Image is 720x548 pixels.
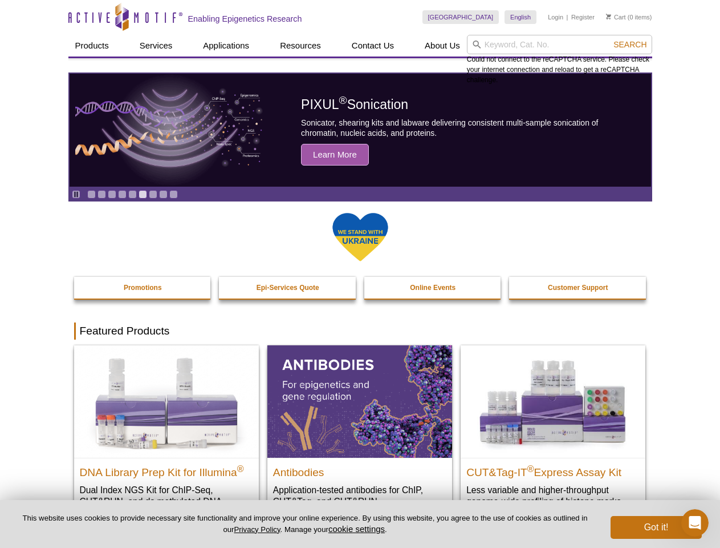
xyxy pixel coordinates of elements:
button: Got it! [611,516,702,539]
iframe: Intercom live chat [681,509,709,537]
p: Less variable and higher-throughput genome-wide profiling of histone marks​. [466,484,640,507]
a: Go to slide 7 [149,190,157,199]
img: All Antibodies [267,345,452,457]
h2: Featured Products [74,323,646,340]
li: (0 items) [606,10,652,24]
img: CUT&Tag-IT® Express Assay Kit [461,345,645,457]
a: Resources [273,35,328,57]
a: About Us [418,35,467,57]
a: Services [133,35,180,57]
div: Could not connect to the reCAPTCHA service. Please check your internet connection and reload to g... [467,35,652,85]
a: Applications [196,35,256,57]
h2: Enabling Epigenetics Research [188,14,302,24]
p: Dual Index NGS Kit for ChIP-Seq, CUT&RUN, and ds methylated DNA assays. [80,484,253,519]
a: Go to slide 9 [169,190,178,199]
a: Privacy Policy [234,525,280,534]
a: Login [548,13,563,21]
a: PIXUL sonication PIXUL®Sonication Sonicator, shearing kits and labware delivering consistent mult... [70,74,651,187]
sup: ® [237,464,244,473]
img: Your Cart [606,14,611,19]
a: CUT&Tag-IT® Express Assay Kit CUT&Tag-IT®Express Assay Kit Less variable and higher-throughput ge... [461,345,645,518]
a: Register [571,13,595,21]
span: PIXUL Sonication [301,97,408,112]
p: Sonicator, shearing kits and labware delivering consistent multi-sample sonication of chromatin, ... [301,118,625,138]
input: Keyword, Cat. No. [467,35,652,54]
h2: Antibodies [273,461,446,478]
article: PIXUL Sonication [70,74,651,187]
a: Products [68,35,116,57]
a: Go to slide 4 [118,190,127,199]
strong: Customer Support [548,284,608,292]
strong: Epi-Services Quote [257,284,319,292]
a: All Antibodies Antibodies Application-tested antibodies for ChIP, CUT&Tag, and CUT&RUN. [267,345,452,518]
a: [GEOGRAPHIC_DATA] [422,10,499,24]
a: Go to slide 5 [128,190,137,199]
p: This website uses cookies to provide necessary site functionality and improve your online experie... [18,513,592,535]
a: Contact Us [345,35,401,57]
button: Search [610,39,650,50]
a: Promotions [74,277,212,299]
a: Go to slide 2 [97,190,106,199]
h2: DNA Library Prep Kit for Illumina [80,461,253,478]
li: | [567,10,568,24]
strong: Promotions [124,284,162,292]
a: Cart [606,13,626,21]
span: Learn More [301,144,369,166]
a: Go to slide 6 [139,190,147,199]
a: Go to slide 3 [108,190,116,199]
a: Go to slide 8 [159,190,168,199]
a: Epi-Services Quote [219,277,357,299]
sup: ® [339,95,347,107]
a: Toggle autoplay [72,190,80,199]
sup: ® [527,464,534,473]
img: We Stand With Ukraine [332,212,389,263]
img: DNA Library Prep Kit for Illumina [74,345,259,457]
a: Online Events [364,277,502,299]
h2: CUT&Tag-IT Express Assay Kit [466,461,640,478]
a: English [505,10,536,24]
span: Search [613,40,646,49]
a: DNA Library Prep Kit for Illumina DNA Library Prep Kit for Illumina® Dual Index NGS Kit for ChIP-... [74,345,259,530]
p: Application-tested antibodies for ChIP, CUT&Tag, and CUT&RUN. [273,484,446,507]
img: PIXUL sonication [75,73,263,187]
strong: Online Events [410,284,455,292]
button: cookie settings [328,524,385,534]
a: Go to slide 1 [87,190,96,199]
a: Customer Support [509,277,647,299]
